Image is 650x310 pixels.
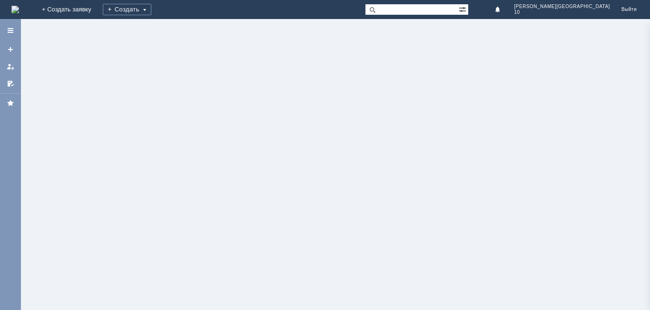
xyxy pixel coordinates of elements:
span: 10 [514,10,610,15]
a: Мои согласования [3,76,18,91]
a: Мои заявки [3,59,18,74]
a: Создать заявку [3,42,18,57]
img: logo [11,6,19,13]
span: [PERSON_NAME][GEOGRAPHIC_DATA] [514,4,610,10]
div: Создать [103,4,151,15]
a: Перейти на домашнюю страницу [11,6,19,13]
span: Расширенный поиск [459,4,468,13]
